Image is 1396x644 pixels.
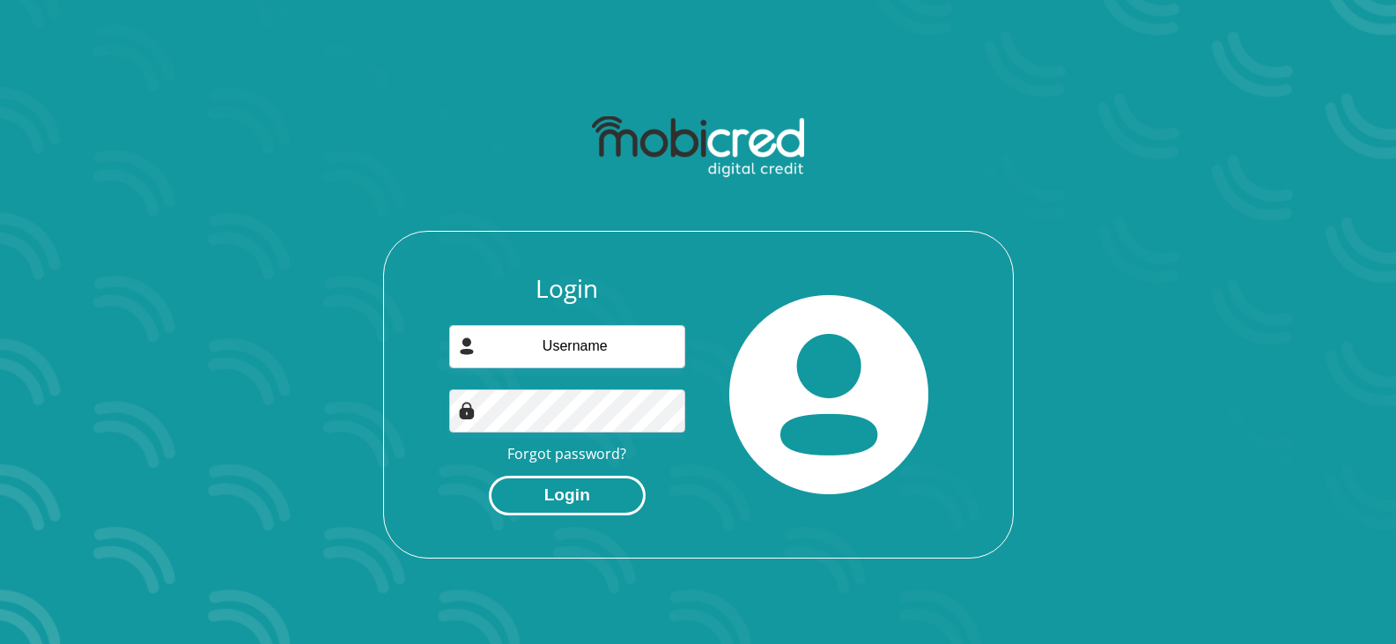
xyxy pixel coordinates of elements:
a: Forgot password? [507,444,626,463]
img: mobicred logo [592,116,804,178]
input: Username [449,325,685,368]
h3: Login [449,274,685,304]
img: user-icon image [458,337,476,355]
button: Login [489,476,646,515]
img: Image [458,402,476,419]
